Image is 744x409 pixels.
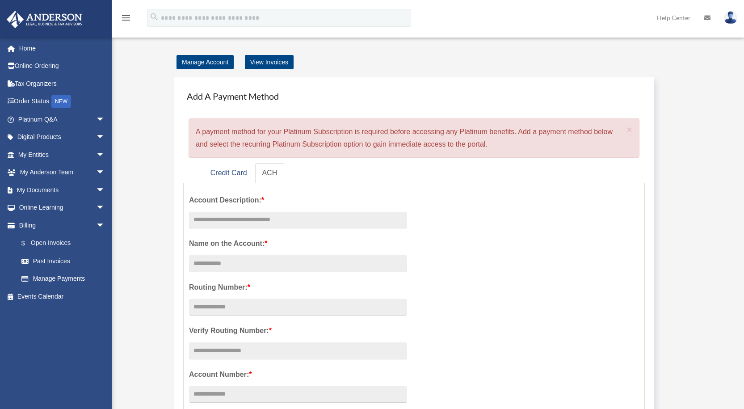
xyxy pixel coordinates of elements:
i: search [149,12,159,22]
div: A payment method for your Platinum Subscription is required before accessing any Platinum benefit... [189,118,639,158]
label: Name on the Account: [189,237,407,250]
a: Tax Organizers [6,75,118,93]
a: My Entitiesarrow_drop_down [6,146,118,164]
a: My Anderson Teamarrow_drop_down [6,164,118,181]
a: Credit Card [203,163,254,183]
a: Manage Payments [13,270,114,288]
span: arrow_drop_down [96,199,114,217]
a: Home [6,39,118,57]
span: $ [26,238,31,249]
a: My Documentsarrow_drop_down [6,181,118,199]
label: Routing Number: [189,281,407,294]
label: Account Description: [189,194,407,207]
span: arrow_drop_down [96,181,114,199]
span: arrow_drop_down [96,128,114,147]
label: Verify Routing Number: [189,325,407,337]
a: Online Ordering [6,57,118,75]
label: Account Number: [189,368,407,381]
i: menu [121,13,131,23]
span: arrow_drop_down [96,216,114,235]
a: Platinum Q&Aarrow_drop_down [6,110,118,128]
a: Order StatusNEW [6,93,118,111]
a: $Open Invoices [13,234,118,253]
div: NEW [51,95,71,108]
a: Events Calendar [6,287,118,305]
span: arrow_drop_down [96,146,114,164]
span: arrow_drop_down [96,164,114,182]
span: arrow_drop_down [96,110,114,129]
a: Past Invoices [13,252,118,270]
a: Digital Productsarrow_drop_down [6,128,118,146]
a: ACH [255,163,285,183]
a: menu [121,16,131,23]
span: × [627,124,633,135]
a: Manage Account [177,55,234,69]
img: Anderson Advisors Platinum Portal [4,11,85,28]
a: Online Learningarrow_drop_down [6,199,118,217]
button: Close [627,125,633,134]
a: View Invoices [245,55,294,69]
a: Billingarrow_drop_down [6,216,118,234]
img: User Pic [724,11,737,24]
h4: Add A Payment Method [183,86,645,106]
